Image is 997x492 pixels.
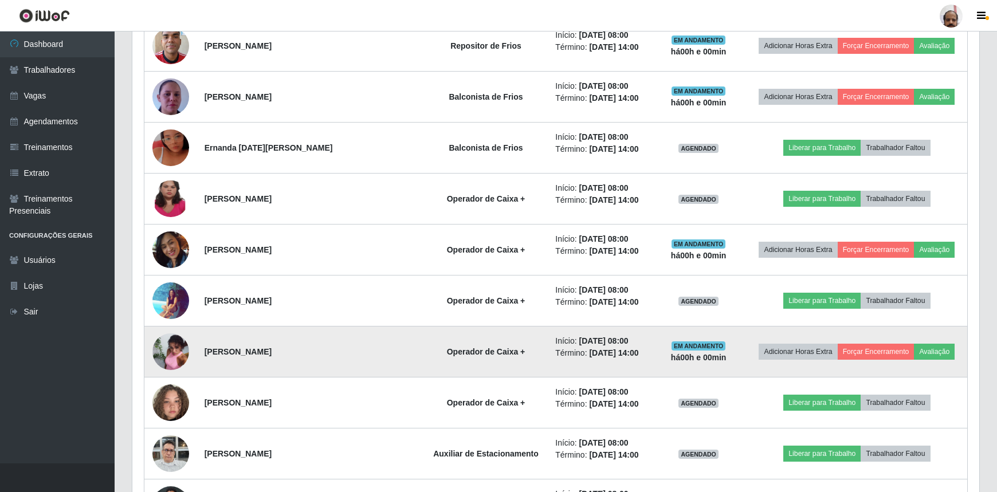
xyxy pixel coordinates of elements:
span: EM ANDAMENTO [672,239,726,249]
time: [DATE] 08:00 [579,132,629,141]
button: Trabalhador Faltou [861,446,930,462]
li: Início: [555,437,643,449]
img: 1740101299384.jpeg [152,158,189,239]
img: 1753556561718.jpeg [152,21,189,70]
button: Avaliação [914,344,955,360]
button: Trabalhador Faltou [861,140,930,156]
li: Término: [555,449,643,461]
li: Início: [555,182,643,194]
img: 1757444437355.jpeg [152,115,189,180]
time: [DATE] 14:00 [589,195,638,204]
img: 1743337822537.jpeg [152,224,189,275]
time: [DATE] 08:00 [579,81,629,90]
strong: [PERSON_NAME] [205,41,272,50]
time: [DATE] 14:00 [589,246,638,255]
li: Término: [555,194,643,206]
li: Início: [555,80,643,92]
span: EM ANDAMENTO [672,36,726,45]
button: Trabalhador Faltou [861,293,930,309]
span: AGENDADO [678,450,719,459]
li: Início: [555,386,643,398]
button: Liberar para Trabalho [783,191,861,207]
img: 1748991397943.jpeg [152,282,189,319]
time: [DATE] 14:00 [589,93,638,103]
button: Forçar Encerramento [838,89,914,105]
li: Início: [555,29,643,41]
strong: Operador de Caixa + [447,245,525,254]
time: [DATE] 14:00 [589,450,638,459]
img: 1750773531322.jpeg [152,327,189,376]
button: Liberar para Trabalho [783,293,861,309]
time: [DATE] 14:00 [589,144,638,153]
strong: [PERSON_NAME] [205,92,272,101]
li: Início: [555,284,643,296]
button: Trabalhador Faltou [861,395,930,411]
strong: Operador de Caixa + [447,398,525,407]
strong: Balconista de Frios [449,92,523,101]
button: Forçar Encerramento [838,242,914,258]
time: [DATE] 08:00 [579,234,629,243]
time: [DATE] 14:00 [589,399,638,408]
li: Término: [555,143,643,155]
strong: Operador de Caixa + [447,347,525,356]
time: [DATE] 14:00 [589,297,638,306]
button: Trabalhador Faltou [861,191,930,207]
li: Início: [555,335,643,347]
span: AGENDADO [678,297,719,306]
time: [DATE] 08:00 [579,183,629,192]
strong: há 00 h e 00 min [671,98,727,107]
strong: Operador de Caixa + [447,296,525,305]
button: Liberar para Trabalho [783,395,861,411]
strong: [PERSON_NAME] [205,347,272,356]
strong: Operador de Caixa + [447,194,525,203]
strong: [PERSON_NAME] [205,245,272,254]
img: 1751065972861.jpeg [152,370,189,435]
span: AGENDADO [678,399,719,408]
strong: Auxiliar de Estacionamento [433,449,539,458]
time: [DATE] 08:00 [579,336,629,345]
button: Liberar para Trabalho [783,140,861,156]
li: Início: [555,233,643,245]
img: 1746037018023.jpeg [152,64,189,129]
time: [DATE] 14:00 [589,348,638,357]
button: Avaliação [914,242,955,258]
li: Início: [555,131,643,143]
strong: Balconista de Frios [449,143,523,152]
button: Adicionar Horas Extra [759,89,837,105]
strong: [PERSON_NAME] [205,398,272,407]
time: [DATE] 08:00 [579,438,629,447]
button: Avaliação [914,38,955,54]
strong: [PERSON_NAME] [205,449,272,458]
li: Término: [555,347,643,359]
time: [DATE] 08:00 [579,387,629,396]
img: 1758802136118.jpeg [152,429,189,478]
li: Término: [555,41,643,53]
time: [DATE] 08:00 [579,30,629,40]
strong: há 00 h e 00 min [671,47,727,56]
span: AGENDADO [678,195,719,204]
img: CoreUI Logo [19,9,70,23]
button: Forçar Encerramento [838,344,914,360]
strong: Ernanda [DATE][PERSON_NAME] [205,143,333,152]
li: Término: [555,92,643,104]
li: Término: [555,296,643,308]
strong: há 00 h e 00 min [671,251,727,260]
li: Término: [555,398,643,410]
button: Forçar Encerramento [838,38,914,54]
span: EM ANDAMENTO [672,341,726,351]
strong: [PERSON_NAME] [205,296,272,305]
button: Liberar para Trabalho [783,446,861,462]
strong: há 00 h e 00 min [671,353,727,362]
button: Avaliação [914,89,955,105]
button: Adicionar Horas Extra [759,242,837,258]
span: AGENDADO [678,144,719,153]
button: Adicionar Horas Extra [759,38,837,54]
button: Adicionar Horas Extra [759,344,837,360]
time: [DATE] 08:00 [579,285,629,294]
strong: [PERSON_NAME] [205,194,272,203]
li: Término: [555,245,643,257]
time: [DATE] 14:00 [589,42,638,52]
strong: Repositor de Frios [450,41,521,50]
span: EM ANDAMENTO [672,86,726,96]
